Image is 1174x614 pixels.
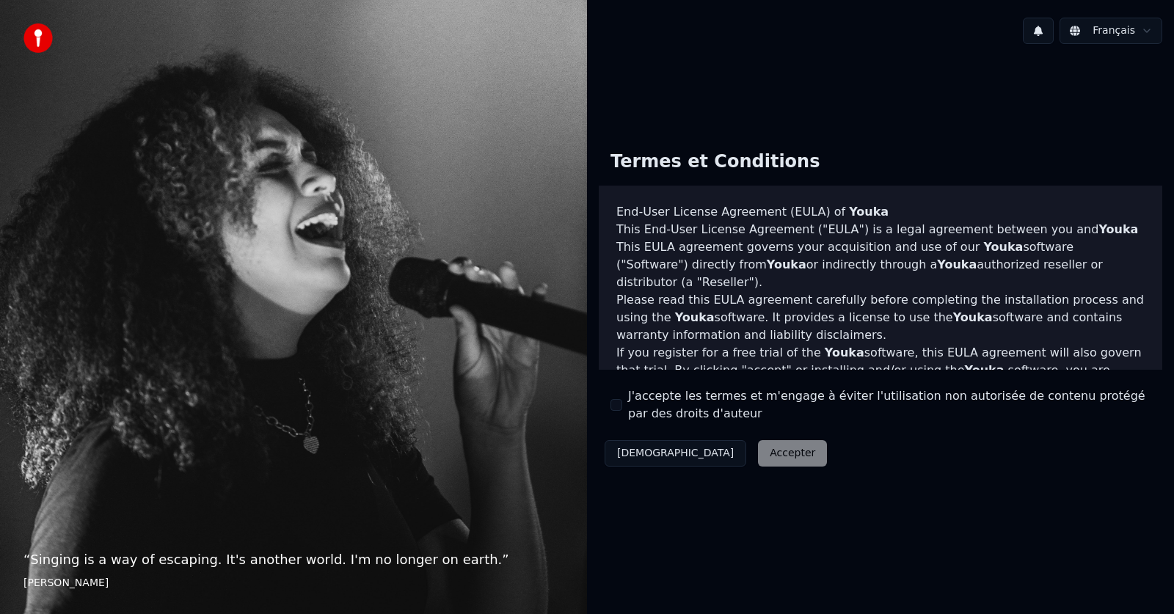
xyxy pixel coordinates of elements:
button: [DEMOGRAPHIC_DATA] [605,440,746,467]
footer: [PERSON_NAME] [23,576,564,591]
p: If you register for a free trial of the software, this EULA agreement will also govern that trial... [616,344,1145,414]
label: J'accepte les termes et m'engage à éviter l'utilisation non autorisée de contenu protégé par des ... [628,387,1151,423]
span: Youka [965,363,1005,377]
p: “ Singing is a way of escaping. It's another world. I'm no longer on earth. ” [23,549,564,570]
span: Youka [1098,222,1138,236]
span: Youka [953,310,993,324]
span: Youka [825,346,864,359]
span: Youka [767,257,806,271]
p: This End-User License Agreement ("EULA") is a legal agreement between you and [616,221,1145,238]
span: Youka [937,257,977,271]
h3: End-User License Agreement (EULA) of [616,203,1145,221]
span: Youka [849,205,889,219]
p: This EULA agreement governs your acquisition and use of our software ("Software") directly from o... [616,238,1145,291]
div: Termes et Conditions [599,139,831,186]
span: Youka [675,310,715,324]
span: Youka [983,240,1023,254]
img: youka [23,23,53,53]
p: Please read this EULA agreement carefully before completing the installation process and using th... [616,291,1145,344]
